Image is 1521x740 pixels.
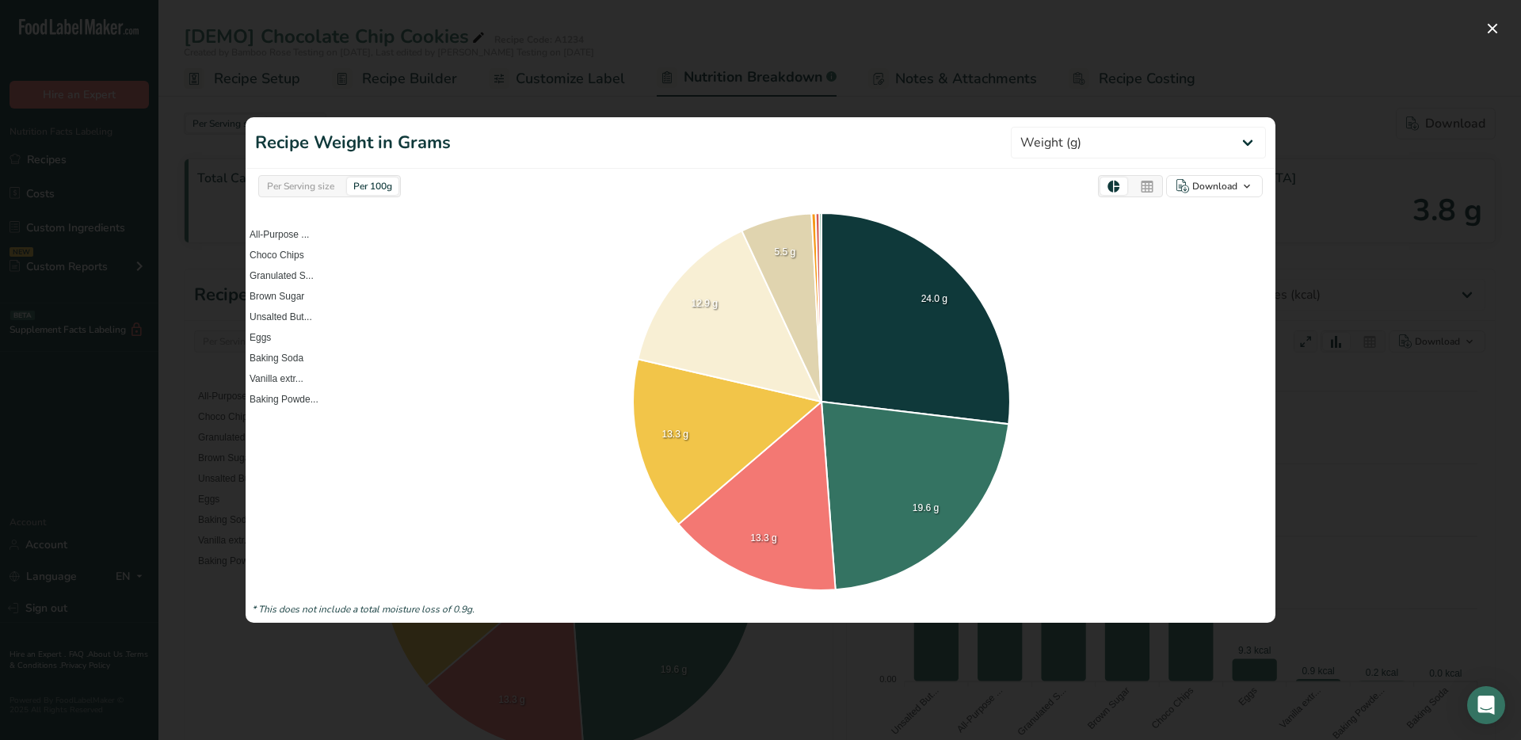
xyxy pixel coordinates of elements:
span: Vanilla extr... [238,373,303,384]
div: * This does not include a total moisture loss of 0.9g. [252,602,1275,616]
div: Open Intercom Messenger [1467,686,1505,724]
span: Eggs [238,332,271,343]
span: Choco Chips [238,250,304,261]
div: Per Serving size [261,177,341,195]
button: Download [1166,175,1263,197]
span: Brown Sugar [238,291,304,302]
span: Granulated S... [238,270,314,281]
span: Baking Soda [238,353,303,364]
span: All-Purpose ... [238,229,309,240]
div: Download [1192,179,1237,193]
div: Per 100g [347,177,398,195]
h1: Recipe Weight in Grams [255,130,451,156]
span: Baking Powde... [238,394,318,405]
span: Unsalted But... [238,311,312,322]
